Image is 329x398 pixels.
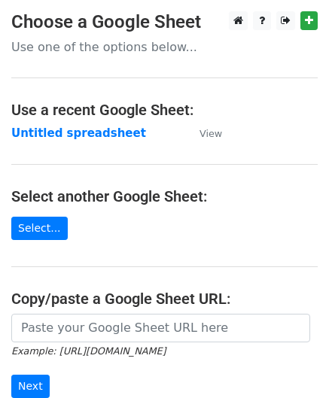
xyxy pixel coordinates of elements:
h4: Use a recent Google Sheet: [11,101,318,119]
a: View [184,126,222,140]
small: View [200,128,222,139]
h3: Choose a Google Sheet [11,11,318,33]
h4: Copy/paste a Google Sheet URL: [11,290,318,308]
input: Paste your Google Sheet URL here [11,314,310,342]
small: Example: [URL][DOMAIN_NAME] [11,345,166,357]
input: Next [11,375,50,398]
a: Untitled spreadsheet [11,126,146,140]
h4: Select another Google Sheet: [11,187,318,205]
p: Use one of the options below... [11,39,318,55]
a: Select... [11,217,68,240]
